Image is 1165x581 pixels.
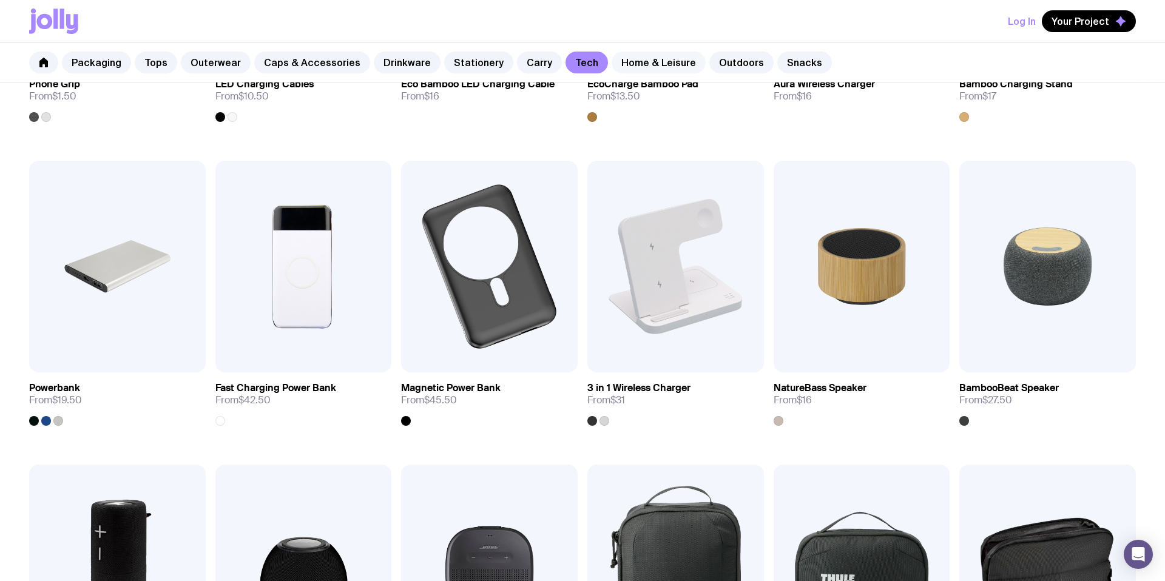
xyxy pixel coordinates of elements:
[774,69,950,112] a: Aura Wireless ChargerFrom$16
[401,90,439,102] span: From
[401,78,555,90] h3: Eco Bamboo LED Charging Cable
[566,52,608,73] a: Tech
[959,382,1059,394] h3: BambooBeat Speaker
[29,394,82,406] span: From
[238,394,271,406] span: $42.50
[610,394,625,406] span: $31
[401,372,578,426] a: Magnetic Power BankFrom$45.50
[238,90,269,102] span: $10.50
[587,394,625,406] span: From
[401,394,457,406] span: From
[254,52,370,73] a: Caps & Accessories
[959,69,1136,122] a: Bamboo Charging StandFrom$17
[774,78,875,90] h3: Aura Wireless Charger
[401,69,578,112] a: Eco Bamboo LED Charging CableFrom$16
[374,52,441,73] a: Drinkware
[1008,10,1036,32] button: Log In
[29,90,76,102] span: From
[610,90,640,102] span: $13.50
[587,372,764,426] a: 3 in 1 Wireless ChargerFrom$31
[959,90,996,102] span: From
[62,52,131,73] a: Packaging
[401,382,501,394] h3: Magnetic Power Bank
[587,78,698,90] h3: EcoCharge Bamboo Pad
[517,52,562,73] a: Carry
[587,69,764,122] a: EcoCharge Bamboo PadFrom$13.50
[709,52,774,73] a: Outdoors
[135,52,177,73] a: Tops
[774,90,812,102] span: From
[1042,10,1136,32] button: Your Project
[777,52,832,73] a: Snacks
[1052,15,1109,27] span: Your Project
[612,52,706,73] a: Home & Leisure
[959,78,1073,90] h3: Bamboo Charging Stand
[587,90,640,102] span: From
[215,394,271,406] span: From
[424,90,439,102] span: $16
[29,382,80,394] h3: Powerbank
[587,382,691,394] h3: 3 in 1 Wireless Charger
[444,52,513,73] a: Stationery
[982,394,1012,406] span: $27.50
[215,69,392,122] a: LED Charging CablesFrom$10.50
[1124,540,1153,569] div: Open Intercom Messenger
[797,394,812,406] span: $16
[52,90,76,102] span: $1.50
[774,372,950,426] a: NatureBass SpeakerFrom$16
[215,78,314,90] h3: LED Charging Cables
[215,90,269,102] span: From
[774,382,866,394] h3: NatureBass Speaker
[959,372,1136,426] a: BambooBeat SpeakerFrom$27.50
[29,78,80,90] h3: Phone Grip
[424,394,457,406] span: $45.50
[52,394,82,406] span: $19.50
[215,382,336,394] h3: Fast Charging Power Bank
[774,394,812,406] span: From
[215,372,392,426] a: Fast Charging Power BankFrom$42.50
[29,69,206,122] a: Phone GripFrom$1.50
[29,372,206,426] a: PowerbankFrom$19.50
[982,90,996,102] span: $17
[181,52,251,73] a: Outerwear
[959,394,1012,406] span: From
[797,90,812,102] span: $16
